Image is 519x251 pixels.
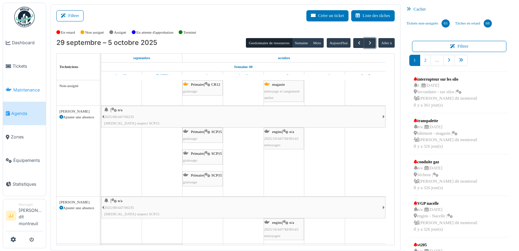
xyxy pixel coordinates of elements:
span: Primaire [191,130,204,134]
span: Tickets [13,63,43,69]
label: En attente d'approbation [136,30,173,35]
a: … [430,55,444,66]
div: Ajouter une absence [59,114,97,120]
a: 30 septembre 2025 [154,71,170,80]
label: En retard [61,30,75,35]
div: | [183,150,222,163]
button: Mois [310,38,324,48]
a: 1 [409,55,420,66]
a: Tâches en retard [452,14,495,33]
div: Non-assigné [59,83,97,89]
button: Aujourd'hui [327,38,351,48]
span: n/a [289,220,294,224]
div: | [104,107,382,127]
span: graissage [183,89,197,93]
a: 2 [420,55,431,66]
div: [PERSON_NAME] [59,199,97,205]
a: transpalette n/a |[DATE] bâtiment - magasin | [PERSON_NAME] dit montreuilIl y a 326 jour(s) [412,116,479,152]
span: Zones [11,134,43,140]
span: n/a [118,108,123,112]
span: Primaire [191,173,204,177]
span: Dashboard [12,39,43,46]
span: nettoyages [264,143,281,147]
button: Filtrer [56,10,84,21]
span: 2025/08/447/00235 [104,115,134,119]
div: VGP nacelle [414,200,477,206]
button: Semaine [292,38,311,48]
span: engins [272,130,282,134]
div: n/a | [DATE] Sécheur | [PERSON_NAME] dit montreuil Il y a 326 jour(s) [414,165,477,191]
a: Agenda [3,102,46,125]
span: 2025/10/447/M/00143 [264,136,299,140]
span: SCP15 [211,130,222,134]
div: 63 [442,19,450,28]
a: 1 octobre 2025 [196,71,209,80]
a: 3 octobre 2025 [278,71,290,80]
h2: 29 septembre – 5 octobre 2025 [56,39,157,47]
span: 2025/10/447/M/00143 [264,227,299,231]
span: engins [272,220,282,224]
button: Liste des tâches [351,10,395,21]
span: SCP15 [211,173,222,177]
button: Créer un ticket [306,10,348,21]
span: SCP15 [211,151,222,155]
span: [MEDICAL_DATA] suspect SCP15 [104,212,160,216]
span: Primaire [191,151,204,155]
div: interrupteur sur les silo [414,76,477,82]
span: CR12 [211,82,220,86]
a: Tickets [3,54,46,78]
button: Aller à [378,38,394,48]
div: transpalette [414,118,477,124]
div: | [264,219,303,239]
img: Badge_color-CXgf-gQk.svg [14,7,35,27]
div: | [264,129,303,148]
label: Assigné [114,30,126,35]
span: [MEDICAL_DATA] suspect SCP15 [104,121,160,125]
div: n/a | [DATE] engins - Nacelle | [PERSON_NAME] dit montreuil Il y a 326 jour(s) [414,206,477,233]
span: 2025/08/447/00235 [104,205,134,210]
a: Maintenance [3,78,46,102]
a: Équipements [3,149,46,172]
span: n/a [118,199,123,203]
a: interrupteur sur les silo 1 |[DATE] Secondaire - sur silos | [PERSON_NAME] dit montreuilIl y a 36... [412,74,479,110]
button: Précédent [353,38,364,48]
div: | [183,129,222,141]
button: Suivant [364,38,376,48]
button: Gestionnaire de ressources [246,38,292,48]
span: magasin [272,82,285,86]
a: 29 septembre 2025 [114,71,128,80]
span: Statistiques [13,181,43,187]
span: Équipements [13,157,43,164]
span: nettoyages [264,234,281,238]
a: 29 septembre 2025 [131,54,152,62]
div: [PERSON_NAME] [59,108,97,114]
a: Zones [3,125,46,149]
label: Terminé [183,30,196,35]
span: nettoyage et rangement atelier [264,89,300,100]
div: Manager [19,202,43,207]
nav: pager [409,55,509,71]
div: conduite gaz [414,159,477,165]
div: vt205 [414,242,454,248]
a: JJ Manager[PERSON_NAME] dit montreuil [6,202,43,231]
a: Tickets non-assignés [404,14,452,33]
label: Non assigné [85,30,104,35]
a: 2 octobre 2025 [237,71,249,80]
li: [PERSON_NAME] dit montreuil [19,202,43,230]
span: graissage [183,158,197,162]
div: Cacher [404,4,515,14]
a: Dashboard [3,31,46,54]
a: 1 octobre 2025 [276,54,292,62]
div: | [183,81,222,94]
a: 4 octobre 2025 [318,71,331,80]
div: Ajouter une absence [59,205,97,211]
span: Maintenance [13,87,43,93]
li: JJ [6,211,16,221]
div: 68 [484,19,492,28]
span: Primaire [191,82,204,86]
a: Statistiques [3,172,46,196]
span: Agenda [11,110,43,117]
span: graissage [183,180,197,184]
span: n/a [289,130,294,134]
